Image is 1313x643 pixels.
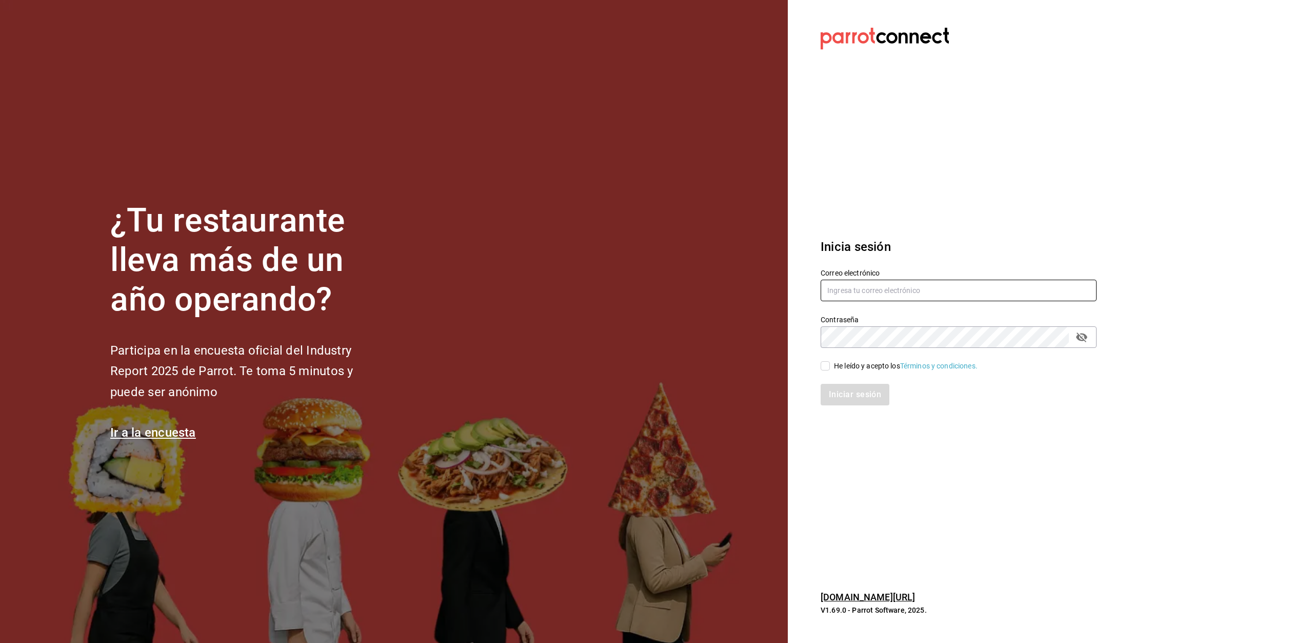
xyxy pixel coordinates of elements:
[110,201,387,319] h1: ¿Tu restaurante lleva más de un año operando?
[821,605,1097,615] p: V1.69.0 - Parrot Software, 2025.
[821,592,915,602] a: [DOMAIN_NAME][URL]
[900,362,978,370] a: Términos y condiciones.
[821,238,1097,256] h3: Inicia sesión
[821,280,1097,301] input: Ingresa tu correo electrónico
[110,340,387,403] h2: Participa en la encuesta oficial del Industry Report 2025 de Parrot. Te toma 5 minutos y puede se...
[834,361,978,372] div: He leído y acepto los
[110,425,196,440] a: Ir a la encuesta
[821,316,1097,323] label: Contraseña
[821,269,1097,277] label: Correo electrónico
[1073,328,1090,346] button: passwordField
